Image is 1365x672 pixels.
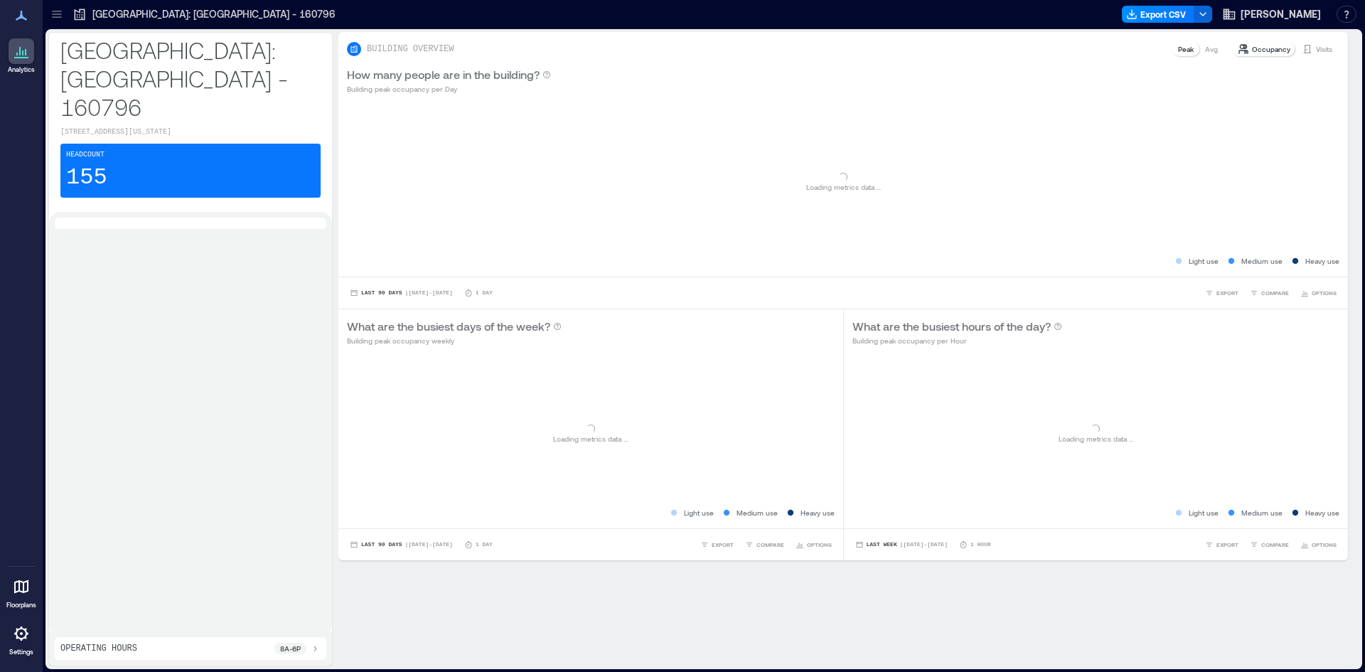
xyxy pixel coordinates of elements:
[1122,6,1194,23] button: Export CSV
[684,507,714,518] p: Light use
[347,538,456,552] button: Last 90 Days |[DATE]-[DATE]
[1059,433,1133,444] p: Loading metrics data ...
[1305,255,1339,267] p: Heavy use
[476,289,493,297] p: 1 Day
[1312,289,1337,297] span: OPTIONS
[852,335,1062,346] p: Building peak occupancy per Hour
[697,538,737,552] button: EXPORT
[347,66,540,83] p: How many people are in the building?
[737,507,778,518] p: Medium use
[280,643,301,654] p: 8a - 6p
[6,601,36,609] p: Floorplans
[66,164,107,192] p: 155
[1252,43,1290,55] p: Occupancy
[2,570,41,614] a: Floorplans
[801,507,835,518] p: Heavy use
[1305,507,1339,518] p: Heavy use
[756,540,784,549] span: COMPARE
[4,617,38,661] a: Settings
[1261,289,1289,297] span: COMPARE
[1261,540,1289,549] span: COMPARE
[60,643,137,654] p: Operating Hours
[1202,538,1241,552] button: EXPORT
[553,433,628,444] p: Loading metrics data ...
[1247,286,1292,300] button: COMPARE
[1189,255,1219,267] p: Light use
[66,149,105,161] p: Headcount
[347,83,551,95] p: Building peak occupancy per Day
[347,335,562,346] p: Building peak occupancy weekly
[60,127,321,138] p: [STREET_ADDRESS][US_STATE]
[1202,286,1241,300] button: EXPORT
[1297,538,1339,552] button: OPTIONS
[1189,507,1219,518] p: Light use
[1241,255,1283,267] p: Medium use
[1178,43,1194,55] p: Peak
[712,540,734,549] span: EXPORT
[793,538,835,552] button: OPTIONS
[347,318,550,335] p: What are the busiest days of the week?
[807,540,832,549] span: OPTIONS
[476,540,493,549] p: 1 Day
[1241,7,1321,21] span: [PERSON_NAME]
[1216,289,1238,297] span: EXPORT
[806,181,881,193] p: Loading metrics data ...
[852,538,951,552] button: Last Week |[DATE]-[DATE]
[8,65,35,74] p: Analytics
[92,7,336,21] p: [GEOGRAPHIC_DATA]: [GEOGRAPHIC_DATA] - 160796
[1216,540,1238,549] span: EXPORT
[1241,507,1283,518] p: Medium use
[9,648,33,656] p: Settings
[1247,538,1292,552] button: COMPARE
[742,538,787,552] button: COMPARE
[347,286,456,300] button: Last 90 Days |[DATE]-[DATE]
[1218,3,1325,26] button: [PERSON_NAME]
[60,36,321,121] p: [GEOGRAPHIC_DATA]: [GEOGRAPHIC_DATA] - 160796
[1312,540,1337,549] span: OPTIONS
[1297,286,1339,300] button: OPTIONS
[852,318,1051,335] p: What are the busiest hours of the day?
[1205,43,1218,55] p: Avg
[4,34,39,78] a: Analytics
[367,43,454,55] p: BUILDING OVERVIEW
[970,540,991,549] p: 1 Hour
[1316,43,1332,55] p: Visits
